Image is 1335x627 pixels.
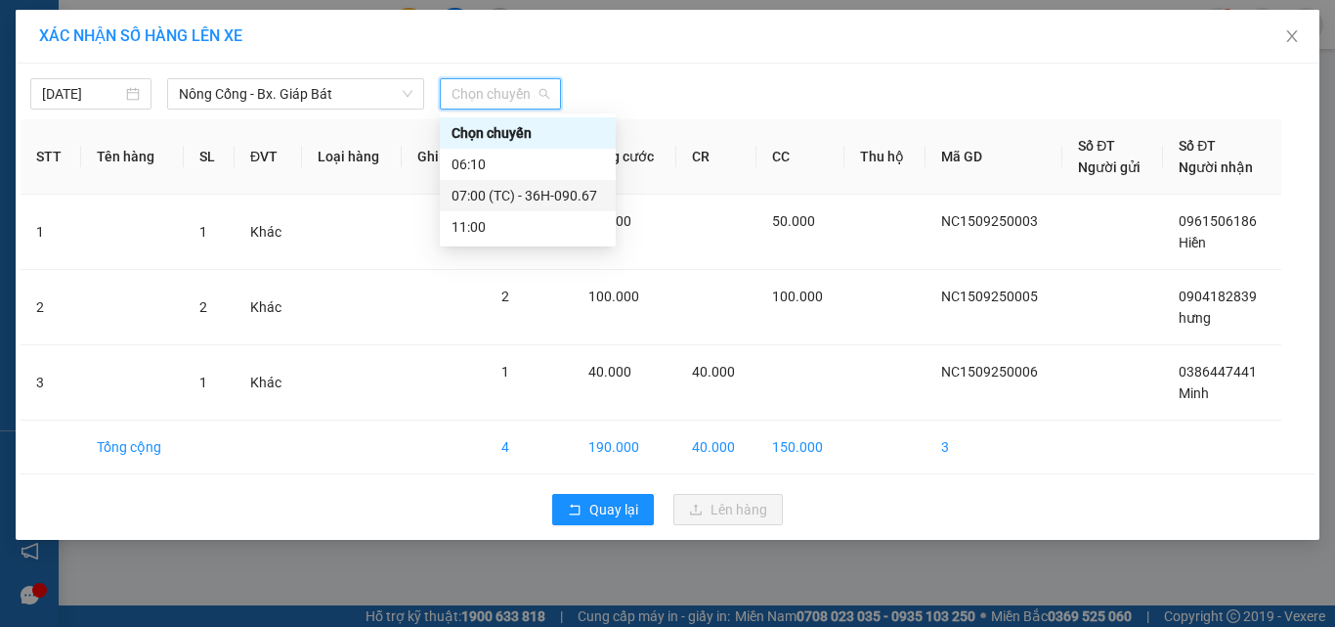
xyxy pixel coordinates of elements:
[1179,138,1216,154] span: Số ĐT
[926,421,1063,474] td: 3
[452,154,604,175] div: 06:10
[756,421,844,474] td: 150.000
[235,270,302,345] td: Khác
[302,119,402,195] th: Loại hàng
[39,26,242,45] span: XÁC NHẬN SỐ HÀNG LÊN XE
[501,289,509,304] span: 2
[552,494,654,525] button: rollbackQuay lại
[676,119,756,195] th: CR
[199,299,207,315] span: 2
[772,213,815,229] span: 50.000
[844,119,926,195] th: Thu hộ
[588,289,639,304] span: 100.000
[1179,310,1211,326] span: hưng
[452,79,549,109] span: Chọn chuyến
[81,119,184,195] th: Tên hàng
[184,119,235,195] th: SL
[1179,289,1257,304] span: 0904182839
[1078,159,1141,175] span: Người gửi
[21,345,81,421] td: 3
[452,185,604,206] div: 07:00 (TC) - 36H-090.67
[926,119,1063,195] th: Mã GD
[1179,364,1257,380] span: 0386447441
[235,345,302,421] td: Khác
[42,83,122,105] input: 15/09/2025
[199,224,207,240] span: 1
[452,122,604,144] div: Chọn chuyến
[676,421,756,474] td: 40.000
[501,364,509,380] span: 1
[486,421,573,474] td: 4
[199,375,207,390] span: 1
[756,119,844,195] th: CC
[1078,138,1115,154] span: Số ĐT
[235,195,302,270] td: Khác
[235,119,302,195] th: ĐVT
[402,119,486,195] th: Ghi chú
[772,289,823,304] span: 100.000
[941,213,1038,229] span: NC1509250003
[21,195,81,270] td: 1
[941,364,1038,380] span: NC1509250006
[573,119,676,195] th: Tổng cước
[692,364,735,380] span: 40.000
[673,494,783,525] button: uploadLên hàng
[568,503,581,518] span: rollback
[1179,213,1257,229] span: 0961506186
[1265,10,1319,65] button: Close
[452,216,604,238] div: 11:00
[588,364,631,380] span: 40.000
[1179,235,1206,250] span: Hiền
[1179,159,1253,175] span: Người nhận
[21,119,81,195] th: STT
[589,499,638,520] span: Quay lại
[941,289,1038,304] span: NC1509250005
[1284,28,1300,44] span: close
[1179,385,1209,401] span: Minh
[440,117,616,149] div: Chọn chuyến
[21,270,81,345] td: 2
[402,88,413,100] span: down
[81,421,184,474] td: Tổng cộng
[179,79,412,109] span: Nông Cống - Bx. Giáp Bát
[573,421,676,474] td: 190.000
